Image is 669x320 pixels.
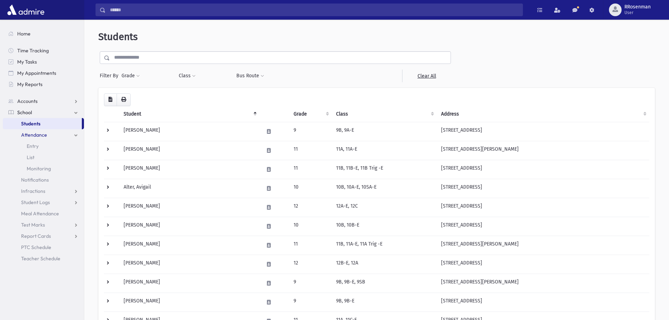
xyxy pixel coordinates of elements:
td: [PERSON_NAME] [119,217,260,236]
td: 10 [289,217,332,236]
a: My Tasks [3,56,84,67]
td: 12B-E, 12A [332,255,437,274]
span: Students [98,31,138,43]
td: [STREET_ADDRESS] [437,293,649,312]
td: 10B, 10B-E [332,217,437,236]
a: School [3,107,84,118]
button: Grade [121,70,140,82]
button: Print [117,93,131,106]
td: 10 [289,179,332,198]
span: Test Marks [21,222,45,228]
a: Teacher Schedule [3,253,84,264]
span: Filter By [100,72,121,79]
td: [STREET_ADDRESS] [437,160,649,179]
a: PTC Schedule [3,242,84,253]
td: 9 [289,293,332,312]
th: Address: activate to sort column ascending [437,106,649,122]
td: 11 [289,160,332,179]
td: 9 [289,274,332,293]
td: [PERSON_NAME] [119,160,260,179]
span: Student Logs [21,199,50,205]
a: Meal Attendance [3,208,84,219]
td: 11B, 11A-E, 11A Trig -E [332,236,437,255]
span: Entry [27,143,39,149]
td: [PERSON_NAME] [119,141,260,160]
td: 11 [289,141,332,160]
td: [PERSON_NAME] [119,274,260,293]
a: Infractions [3,185,84,197]
span: List [27,154,34,161]
span: School [17,109,32,116]
td: [STREET_ADDRESS] [437,198,649,217]
td: [PERSON_NAME] [119,236,260,255]
th: Grade: activate to sort column ascending [289,106,332,122]
td: [STREET_ADDRESS][PERSON_NAME] [437,274,649,293]
th: Class: activate to sort column ascending [332,106,437,122]
td: 11B, 11B-E, 11B Trig -E [332,160,437,179]
span: Report Cards [21,233,51,239]
button: CSV [104,93,117,106]
a: Entry [3,141,84,152]
td: Alter, Avigail [119,179,260,198]
td: 9B, 9B-E [332,293,437,312]
a: Home [3,28,84,39]
td: 9 [289,122,332,141]
td: 12A-E, 12C [332,198,437,217]
td: 12 [289,255,332,274]
span: My Reports [17,81,42,87]
td: [STREET_ADDRESS] [437,255,649,274]
a: Clear All [402,70,451,82]
span: RRosenman [624,4,651,10]
img: AdmirePro [6,3,46,17]
td: [PERSON_NAME] [119,198,260,217]
span: Notifications [21,177,49,183]
a: Monitoring [3,163,84,174]
td: 11 [289,236,332,255]
span: Attendance [21,132,47,138]
span: Monitoring [27,165,51,172]
td: [STREET_ADDRESS][PERSON_NAME] [437,236,649,255]
td: 9B, 9A-E [332,122,437,141]
span: Students [21,120,40,127]
td: 10B, 10A-E, 10SA-E [332,179,437,198]
span: PTC Schedule [21,244,51,250]
a: My Reports [3,79,84,90]
td: [PERSON_NAME] [119,255,260,274]
span: My Tasks [17,59,37,65]
a: Attendance [3,129,84,141]
a: Notifications [3,174,84,185]
a: Students [3,118,82,129]
span: Accounts [17,98,38,104]
button: Class [178,70,196,82]
td: 9B, 9B-E, 9SB [332,274,437,293]
span: Meal Attendance [21,210,59,217]
a: Time Tracking [3,45,84,56]
span: User [624,10,651,15]
a: Report Cards [3,230,84,242]
td: [STREET_ADDRESS] [437,179,649,198]
a: Test Marks [3,219,84,230]
td: 12 [289,198,332,217]
a: My Appointments [3,67,84,79]
a: Accounts [3,96,84,107]
span: Home [17,31,31,37]
button: Bus Route [236,70,264,82]
span: Teacher Schedule [21,255,60,262]
span: Infractions [21,188,45,194]
span: My Appointments [17,70,56,76]
td: 11A, 11A-E [332,141,437,160]
a: List [3,152,84,163]
input: Search [106,4,523,16]
td: [PERSON_NAME] [119,293,260,312]
span: Time Tracking [17,47,49,54]
td: [PERSON_NAME] [119,122,260,141]
td: [STREET_ADDRESS] [437,217,649,236]
td: [STREET_ADDRESS][PERSON_NAME] [437,141,649,160]
a: Student Logs [3,197,84,208]
td: [STREET_ADDRESS] [437,122,649,141]
th: Student: activate to sort column descending [119,106,260,122]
